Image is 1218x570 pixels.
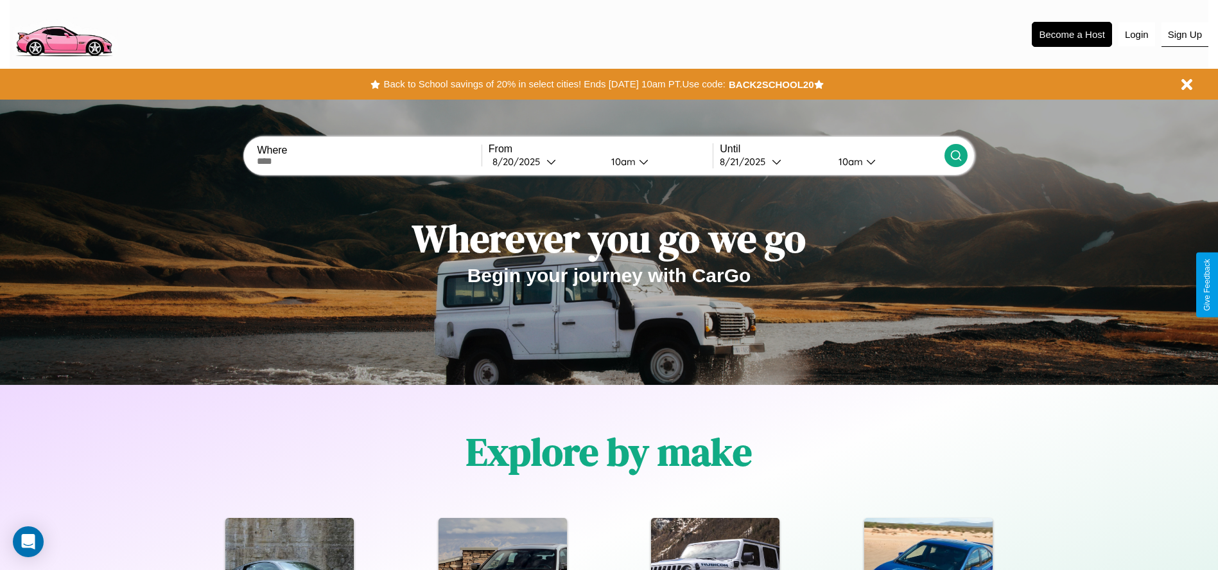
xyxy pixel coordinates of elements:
[832,156,866,168] div: 10am
[10,6,117,60] img: logo
[729,79,814,90] b: BACK2SCHOOL20
[1118,22,1155,46] button: Login
[720,156,772,168] div: 8 / 21 / 2025
[257,145,481,156] label: Where
[380,75,728,93] button: Back to School savings of 20% in select cities! Ends [DATE] 10am PT.Use code:
[13,526,44,557] div: Open Intercom Messenger
[1203,259,1212,311] div: Give Feedback
[489,143,713,155] label: From
[1032,22,1112,47] button: Become a Host
[720,143,944,155] label: Until
[828,155,944,168] button: 10am
[466,425,752,478] h1: Explore by make
[492,156,546,168] div: 8 / 20 / 2025
[1161,22,1208,47] button: Sign Up
[489,155,601,168] button: 8/20/2025
[605,156,639,168] div: 10am
[601,155,713,168] button: 10am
